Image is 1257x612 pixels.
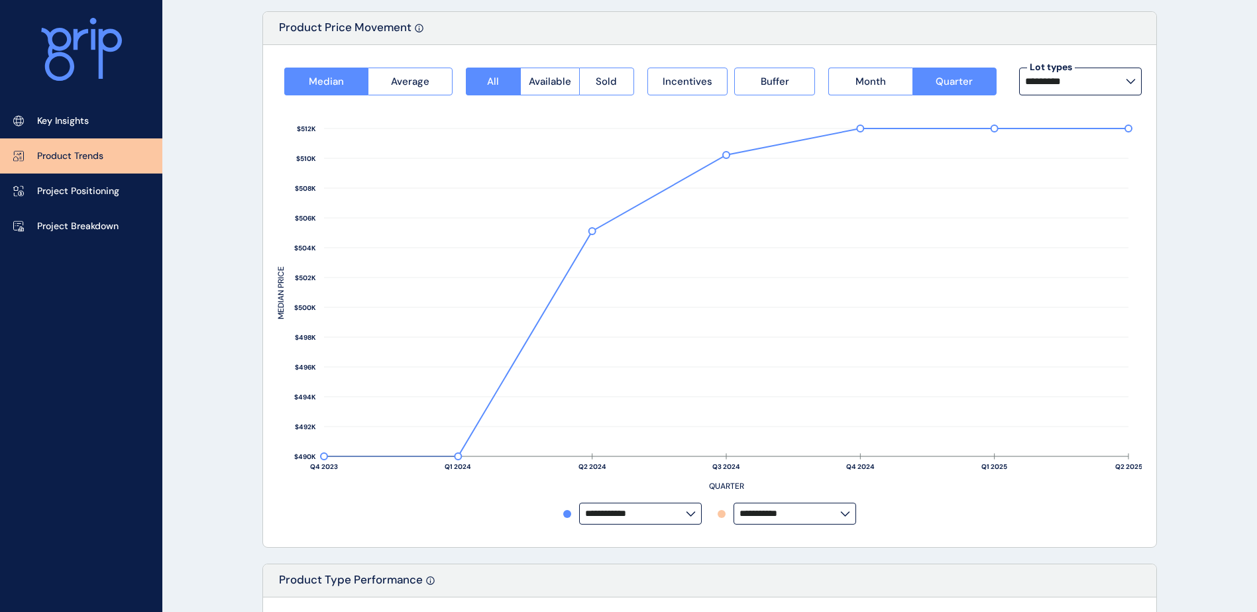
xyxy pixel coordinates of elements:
p: Project Breakdown [37,220,119,233]
text: $498K [295,333,316,342]
text: QUARTER [709,481,744,491]
text: $502K [295,274,316,282]
span: Median [309,75,344,88]
span: Available [529,75,571,88]
text: Q2 2025 [1115,462,1142,471]
text: $508K [295,184,316,193]
span: Average [391,75,429,88]
p: Key Insights [37,115,89,128]
text: $496K [295,363,316,372]
span: Month [855,75,886,88]
p: Product Price Movement [279,20,411,44]
span: Sold [596,75,617,88]
button: Available [520,68,579,95]
text: $494K [294,393,316,401]
text: Q2 2024 [578,462,606,471]
text: Q1 2024 [445,462,471,471]
text: $500K [294,303,316,312]
button: All [466,68,520,95]
button: Month [828,68,912,95]
text: Q4 2023 [310,462,338,471]
button: Buffer [734,68,815,95]
p: Product Type Performance [279,572,423,597]
span: Buffer [761,75,789,88]
span: Quarter [936,75,973,88]
p: Product Trends [37,150,103,163]
text: $510K [296,154,316,163]
text: $506K [295,214,316,223]
button: Sold [579,68,634,95]
button: Median [284,68,368,95]
text: $492K [295,423,316,431]
text: Q4 2024 [846,462,875,471]
text: $490K [294,452,316,461]
text: $504K [294,244,316,252]
text: $512K [297,125,316,133]
text: MEDIAN PRICE [276,266,286,319]
text: Q1 2025 [981,462,1007,471]
span: Incentives [663,75,712,88]
button: Quarter [912,68,997,95]
span: All [487,75,499,88]
button: Average [368,68,452,95]
button: Incentives [647,68,728,95]
label: Lot types [1027,61,1075,74]
text: Q3 2024 [712,462,740,471]
p: Project Positioning [37,185,119,198]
